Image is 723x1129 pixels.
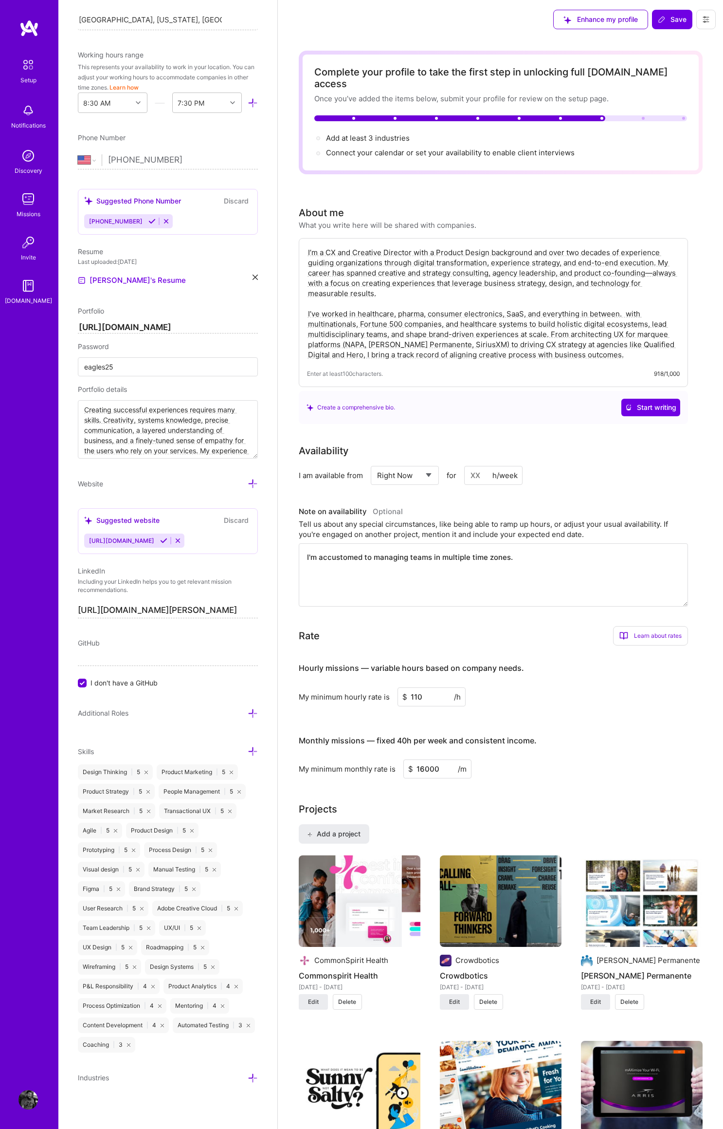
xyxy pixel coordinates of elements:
span: | [233,1021,235,1029]
i: icon Close [235,985,238,988]
div: People Management 5 [159,784,246,799]
i: icon Close [117,888,120,891]
span: Add at least 3 industries [326,133,410,143]
div: Once you’ve added the items below, submit your profile for review on the setup page. [314,93,687,104]
img: Company logo [299,955,310,966]
span: | [146,1021,148,1029]
span: | [131,768,133,776]
h4: Commonspirit Health [299,969,420,982]
div: Process Optimization 4 [78,998,166,1014]
span: Resume [78,247,103,256]
i: icon Close [201,946,204,949]
i: icon Close [211,965,215,969]
i: icon HorizontalInLineDivider [155,98,165,108]
div: 8:30 AM [83,98,110,108]
div: About me [299,205,344,220]
div: Market Research 5 [78,803,155,819]
i: icon CrystalBallWhite [625,404,632,411]
i: Reject [163,218,170,225]
a: [PERSON_NAME]'s Resume [78,275,186,286]
div: Product Analytics 4 [163,979,243,994]
div: Automated Testing 3 [173,1018,255,1033]
button: Edit [440,994,469,1010]
div: 918/1,000 [654,369,680,379]
h4: [PERSON_NAME] Permanente [581,969,703,982]
div: Password [78,341,258,352]
span: | [127,905,128,912]
span: GitHub [78,639,100,647]
input: http://... [78,322,258,333]
div: Wireframing 5 [78,959,141,975]
div: Portfolio details [78,384,258,394]
div: Design Systems 5 [145,959,219,975]
i: icon Close [228,810,232,813]
span: | [184,924,186,932]
div: Invite [21,252,36,262]
textarea: Creating successful experiences requires many skills. Creativity, systems knowledge, precise comm... [78,400,258,459]
i: icon Close [190,829,194,833]
div: My minimum monthly rate is [299,764,396,774]
span: Additional Roles [78,709,128,717]
span: $ [408,764,413,774]
span: | [195,846,197,854]
span: [PHONE_NUMBER] [89,218,143,225]
div: Note on availability [299,504,403,519]
span: | [187,944,189,951]
div: Mentoring 4 [170,998,229,1014]
div: Discovery [15,166,42,176]
i: icon Close [151,985,155,988]
span: | [221,905,223,912]
input: Password [78,357,258,376]
span: | [133,807,135,815]
div: [DATE] - [DATE] [581,982,703,992]
span: | [133,924,135,932]
i: icon Close [140,907,144,910]
i: icon Close [209,849,212,852]
span: | [123,866,125,873]
i: icon Close [129,946,132,949]
div: I am available from [299,470,363,481]
span: | [103,885,105,893]
div: Figma 5 [78,881,125,897]
div: Suggested Phone Number [84,196,181,206]
button: Delete [474,994,503,1010]
input: XX [464,466,523,485]
i: icon Close [192,888,196,891]
span: | [144,1002,146,1010]
div: User Research 5 [78,901,148,916]
span: Delete [479,998,497,1006]
span: Edit [449,998,460,1006]
img: Kaiser Permanente [581,855,703,947]
div: Process Design 5 [144,842,217,858]
span: Save [658,15,687,24]
span: Edit [590,998,601,1006]
span: | [179,885,181,893]
i: icon Close [161,1024,164,1027]
div: Availability [299,444,348,458]
span: /h [454,692,461,702]
i: icon Close [253,275,258,280]
input: XXX [398,687,466,706]
i: icon Close [145,771,148,774]
div: Product Design 5 [126,823,199,838]
i: icon Close [198,926,201,930]
span: | [113,1041,115,1049]
span: Connect your calendar or set your availability to enable client interviews [326,148,575,157]
img: bell [18,101,38,120]
div: UX Design 5 [78,940,137,955]
button: Save [652,10,692,29]
div: Tell us about any special circumstances, like being able to ramp up hours, or adjust your usual a... [299,519,688,539]
button: Add a project [299,824,369,844]
img: User Avatar [18,1090,38,1110]
span: | [100,827,102,834]
input: XXX [403,759,471,778]
button: Edit [581,994,610,1010]
button: Delete [333,994,362,1010]
span: | [198,963,199,971]
span: Portfolio [78,307,104,315]
div: Team Leadership 5 [78,920,155,936]
input: +1 (000) 000-0000 [108,146,258,174]
i: icon Close [237,790,241,794]
div: [DATE] - [DATE] [440,982,561,992]
textarea: I’m a CX and Creative Director with a Product Design background and over two decades of experienc... [307,246,680,361]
